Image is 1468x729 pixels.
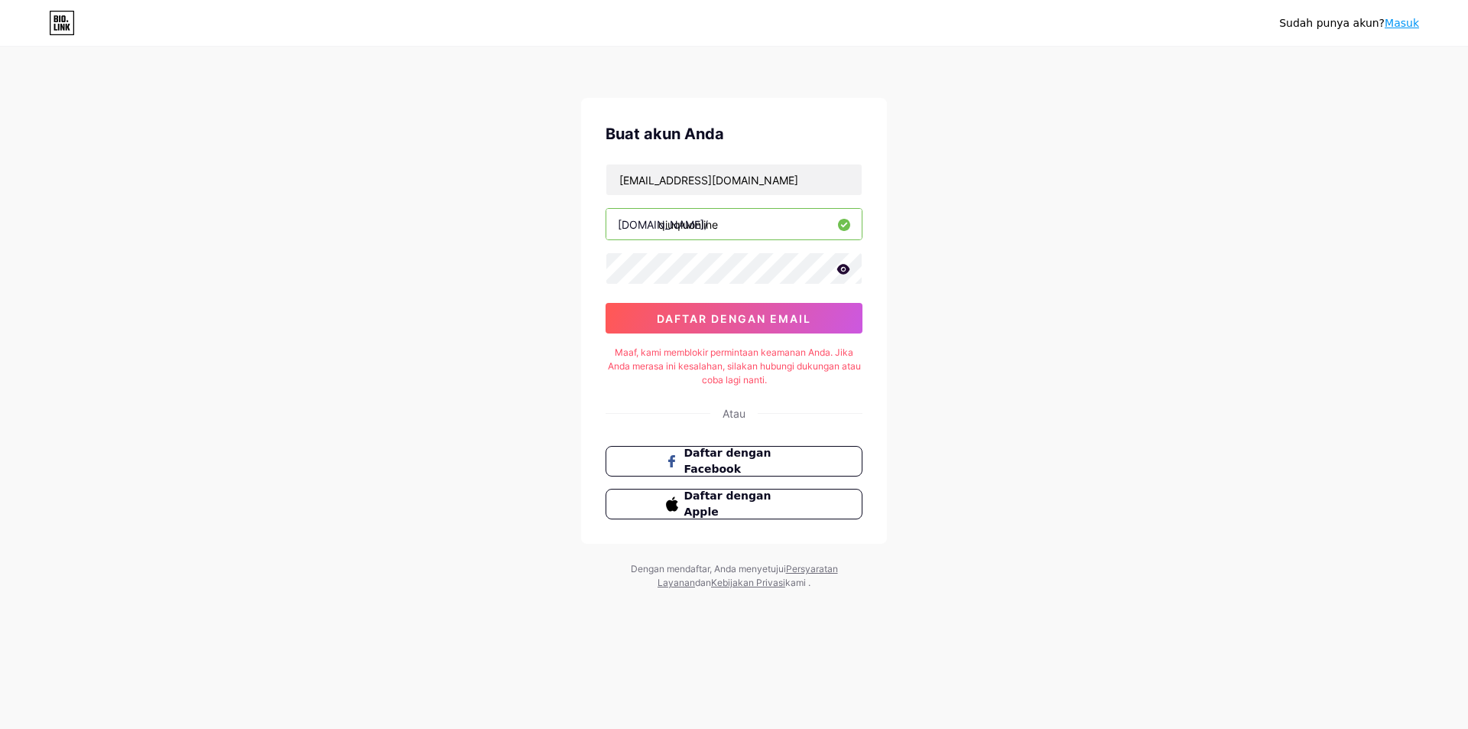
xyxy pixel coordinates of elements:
[711,577,785,588] a: Kebijakan Privasi
[1279,17,1385,29] font: Sudah punya akun?
[606,125,724,143] font: Buat akun Anda
[695,577,711,588] font: dan
[618,218,708,231] font: [DOMAIN_NAME]/
[785,577,810,588] font: kami .
[606,164,862,195] input: E-mail
[631,563,786,574] font: Dengan mendaftar, Anda menyetujui
[684,447,771,475] font: Daftar dengan Facebook
[606,303,862,334] button: daftar dengan email
[606,489,862,519] button: Daftar dengan Apple
[684,490,771,518] font: Daftar dengan Apple
[608,347,861,386] font: Maaf, kami memblokir permintaan keamanan Anda. Jika Anda merasa ini kesalahan, silakan hubungi du...
[606,209,862,239] input: nama belakang
[723,407,745,420] font: Atau
[657,312,811,325] font: daftar dengan email
[1385,17,1419,29] a: Masuk
[606,446,862,477] button: Daftar dengan Facebook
